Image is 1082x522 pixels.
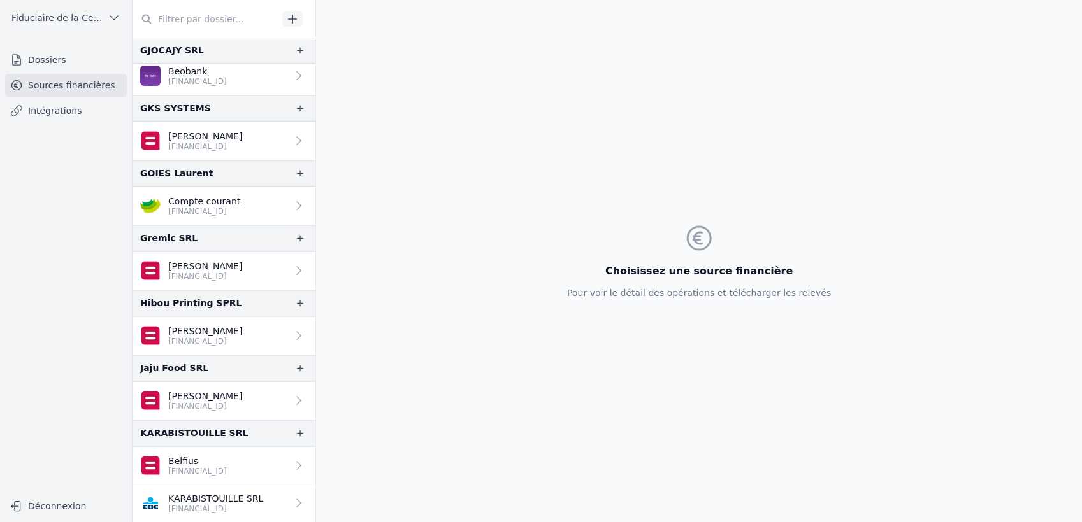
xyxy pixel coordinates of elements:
input: Filtrer par dossier... [133,8,278,31]
div: Jaju Food SRL [140,360,208,376]
a: Sources financières [5,74,127,97]
p: [PERSON_NAME] [168,130,242,143]
p: Compte courant [168,195,240,208]
div: GOIES Laurent [140,166,213,181]
span: Fiduciaire de la Cense & Associés [11,11,103,24]
a: Compte courant [FINANCIAL_ID] [133,187,315,225]
img: BEOBANK_CTBKBEBX.png [140,66,161,86]
div: Gremic SRL [140,230,198,246]
a: [PERSON_NAME] [FINANCIAL_ID] [133,122,315,160]
img: belfius-1.png [140,455,161,476]
p: [PERSON_NAME] [168,325,242,337]
a: KARABISTOUILLE SRL [FINANCIAL_ID] [133,484,315,522]
a: [PERSON_NAME] [FINANCIAL_ID] [133,316,315,355]
p: [FINANCIAL_ID] [168,401,242,411]
img: crelan.png [140,195,161,216]
div: KARABISTOUILLE SRL [140,425,248,441]
p: [FINANCIAL_ID] [168,141,242,152]
p: Belfius [168,455,227,467]
p: [FINANCIAL_ID] [168,504,263,514]
div: Hibou Printing SPRL [140,295,242,311]
p: [FINANCIAL_ID] [168,336,242,346]
p: KARABISTOUILLE SRL [168,492,263,505]
a: Belfius [FINANCIAL_ID] [133,446,315,484]
p: [FINANCIAL_ID] [168,76,227,87]
button: Déconnexion [5,496,127,516]
h3: Choisissez une source financière [567,264,831,279]
p: [FINANCIAL_ID] [168,271,242,281]
div: GJOCAJY SRL [140,43,204,59]
p: [FINANCIAL_ID] [168,206,240,216]
img: belfius-1.png [140,130,161,151]
p: [PERSON_NAME] [168,390,242,402]
img: belfius-1.png [140,390,161,411]
div: GKS SYSTEMS [140,101,211,116]
a: [PERSON_NAME] [FINANCIAL_ID] [133,381,315,420]
a: [PERSON_NAME] [FINANCIAL_ID] [133,251,315,290]
a: Intégrations [5,99,127,122]
button: Fiduciaire de la Cense & Associés [5,8,127,28]
p: [FINANCIAL_ID] [168,466,227,476]
img: belfius-1.png [140,325,161,346]
p: Pour voir le détail des opérations et télécharger les relevés [567,286,831,299]
a: Dossiers [5,48,127,71]
p: [PERSON_NAME] [168,260,242,272]
img: CBC_CREGBEBB.png [140,493,161,513]
a: Beobank [FINANCIAL_ID] [133,57,315,95]
p: Beobank [168,65,227,78]
img: belfius-1.png [140,260,161,281]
